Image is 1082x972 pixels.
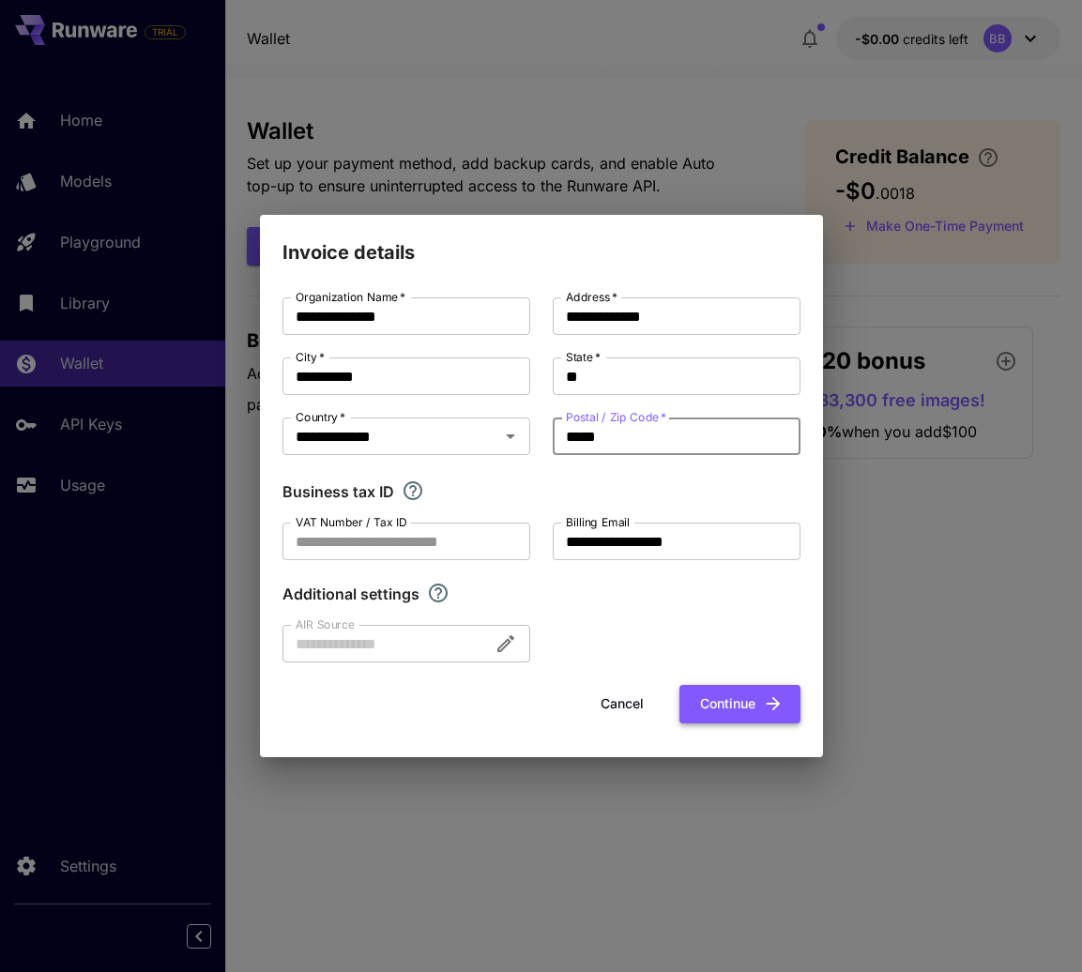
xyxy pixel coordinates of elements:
label: Country [296,409,345,425]
p: Business tax ID [282,480,394,503]
svg: Explore additional customization settings [427,582,450,604]
label: State [566,349,601,365]
label: AIR Source [296,616,354,632]
button: Cancel [580,685,664,723]
label: Billing Email [566,514,630,530]
label: City [296,349,325,365]
button: Continue [679,685,800,723]
label: Postal / Zip Code [566,409,666,425]
label: Address [566,289,617,305]
label: VAT Number / Tax ID [296,514,407,530]
p: Additional settings [282,583,419,605]
label: Organization Name [296,289,405,305]
h2: Invoice details [260,215,823,267]
svg: If you are a business tax registrant, please enter your business tax ID here. [402,479,424,502]
button: Open [497,423,524,449]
